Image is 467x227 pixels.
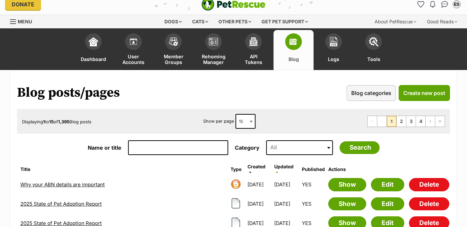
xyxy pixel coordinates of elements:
[367,53,380,65] span: Tools
[235,145,260,151] label: Category
[89,37,98,46] img: dashboard-icon-eb2f2d2d3e046f16d808141f083e7271f6b2e854fb5c12c21221c1fb7104beca.svg
[162,53,185,65] span: Member Groups
[43,119,45,124] strong: 1
[274,30,314,70] a: Blog
[397,116,406,127] a: Page 2
[328,178,366,191] a: Show
[272,175,299,194] td: [DATE]
[236,117,250,126] span: 15
[328,164,449,175] th: Actions
[10,15,37,27] a: Menu
[233,30,274,70] a: API Tokens
[272,195,299,213] td: [DATE]
[387,116,396,127] span: Page 1
[228,164,244,175] th: Type
[214,15,256,28] div: Other pets
[49,119,54,124] strong: 15
[187,15,213,28] div: Cats
[242,53,265,65] span: API Tokens
[160,15,186,28] div: Dogs
[22,119,91,124] span: Displaying to of Blog posts
[193,30,233,70] a: Rehoming Manager
[289,37,298,46] img: blogs-icon-e71fceff818bbaa76155c998696f2ea9b8fc06abc828b24f45ee82a475c2fd99.svg
[369,37,378,46] img: tools-icon-677f8b7d46040df57c17cb185196fc8e01b2b03676c49af7ba82c462532e62ee.svg
[289,53,299,65] span: Blog
[351,89,391,97] span: Blog categories
[426,116,435,127] a: Next page
[370,15,421,28] div: About PetRescue
[169,37,178,46] img: team-members-icon-5396bd8760b3fe7c0b43da4ab00e1e3bb1a5d9ba89233759b79545d2d3fc5d0d.svg
[299,164,328,175] th: Published
[209,38,218,46] img: group-profile-icon-3fa3cf56718a62981997c0bc7e787c4b2cf8bcc04b72c1350f741eb67cf2f40e.svg
[299,175,328,194] td: YES
[20,220,102,226] a: 2025 State of Pet Adoption Report
[340,141,380,154] input: Search
[354,30,394,70] a: Tools
[274,164,294,169] span: Updated
[422,15,462,28] div: Good Reads
[81,53,106,65] span: Dashboard
[249,37,258,46] img: api-icon-849e3a9e6f871e3acf1f60245d25b4cd0aad652aa5f5372336901a6a67317bd8.svg
[230,198,241,209] img: page-8cf7a5289f02e0c2b5f8dc5de0237df17cfcfa729664cde18d3315915f9bc964.png
[236,114,256,129] span: 15
[367,116,445,127] nav: Pagination
[399,85,450,101] a: Create new post
[430,1,435,8] img: notifications-46538b983faf8c2785f20acdc204bb7945ddae34d4c08c2a6579f10ce5e182be.svg
[18,19,32,24] span: Menu
[18,164,227,175] th: Title
[248,164,266,175] a: Created
[88,144,121,151] label: Name or title
[347,85,396,101] a: Blog categories
[58,119,69,124] strong: 1,395
[245,195,271,213] td: [DATE]
[17,85,120,100] h1: Blog posts/pages
[329,37,338,46] img: logs-icon-5bf4c29380941ae54b88474b1138927238aebebbc450bc62c8517511492d5a22.svg
[245,175,271,194] td: [DATE]
[20,181,105,188] a: Why your ABN details are important
[202,53,225,65] span: Rehoming Manager
[377,116,387,127] span: Previous page
[328,53,339,65] span: Logs
[368,116,377,127] span: First page
[416,116,425,127] a: Page 4
[113,30,153,70] a: User Accounts
[406,116,416,127] a: Page 3
[314,30,354,70] a: Logs
[441,1,448,8] img: chat-41dd97257d64d25036548639549fe6c8038ab92f7586957e7f3b1b290dea8141.svg
[299,195,328,213] td: YES
[248,164,266,169] span: Created
[20,201,102,207] a: 2025 State of Pet Adoption Report
[129,37,138,46] img: members-icon-d6bcda0bfb97e5ba05b48644448dc2971f67d37433e5abca221da40c41542bd5.svg
[453,1,460,8] div: ES
[403,89,445,97] span: Create new post
[409,197,449,211] a: Delete
[73,30,113,70] a: Dashboard
[266,140,333,155] input: All
[257,15,313,28] div: Get pet support
[122,53,145,65] span: User Accounts
[274,164,294,175] a: Updated
[203,119,234,124] label: Show per page
[371,197,404,211] a: Edit
[371,178,404,191] a: Edit
[153,30,193,70] a: Member Groups
[409,178,449,191] a: Delete
[435,116,445,127] a: Last page
[230,179,241,189] img: blog-icon-602535998e1b9af7d3fbb337315d32493adccdcdd5913876e2c9cc7040b7a11a.png
[328,197,366,211] a: Show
